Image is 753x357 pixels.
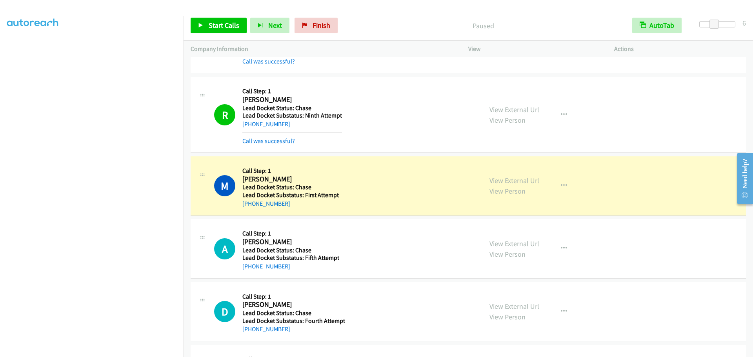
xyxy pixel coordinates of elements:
h5: Lead Docket Status: Chase [242,246,339,254]
button: AutoTab [632,18,682,33]
h1: R [214,104,235,125]
a: Call was successful? [242,137,295,145]
h5: Lead Docket Substatus: Fourth Attempt [242,317,345,325]
p: Paused [348,20,618,31]
a: Finish [295,18,338,33]
h5: Call Step: 1 [242,293,345,301]
h2: [PERSON_NAME] [242,237,339,246]
a: [PHONE_NUMBER] [242,120,290,128]
h5: Lead Docket Substatus: First Attempt [242,191,339,199]
a: [PHONE_NUMBER] [242,325,290,333]
p: Actions [614,44,746,54]
h2: [PERSON_NAME] [242,300,345,309]
span: Next [268,21,282,30]
a: View Person [489,250,526,259]
iframe: Resource Center [730,147,753,210]
a: View External Url [489,105,539,114]
button: Next [250,18,289,33]
h1: D [214,301,235,322]
a: View Person [489,116,526,125]
h5: Lead Docket Substatus: Ninth Attempt [242,112,342,120]
a: View External Url [489,176,539,185]
h5: Lead Docket Substatus: Fifth Attempt [242,254,339,262]
div: The call is yet to be attempted [214,238,235,259]
h5: Lead Docket Status: Chase [242,183,339,191]
h5: Lead Docket Status: Chase [242,104,342,112]
div: The call is yet to be attempted [214,301,235,322]
h5: Call Step: 1 [242,230,339,237]
a: [PHONE_NUMBER] [242,200,290,207]
a: View Person [489,187,526,196]
a: Call was successful? [242,58,295,65]
h2: [PERSON_NAME] [242,95,342,104]
a: View External Url [489,239,539,248]
h2: [PERSON_NAME] [242,175,339,184]
a: [PHONE_NUMBER] [242,263,290,270]
div: 6 [742,18,746,28]
h5: Lead Docket Status: Chase [242,309,345,317]
h1: M [214,175,235,196]
a: View External Url [489,302,539,311]
a: Start Calls [191,18,247,33]
h1: A [214,238,235,259]
span: Finish [313,21,330,30]
span: Start Calls [209,21,239,30]
p: View [468,44,600,54]
a: View Person [489,312,526,321]
p: Company Information [191,44,454,54]
h5: Call Step: 1 [242,87,342,95]
h5: Call Step: 1 [242,167,339,175]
